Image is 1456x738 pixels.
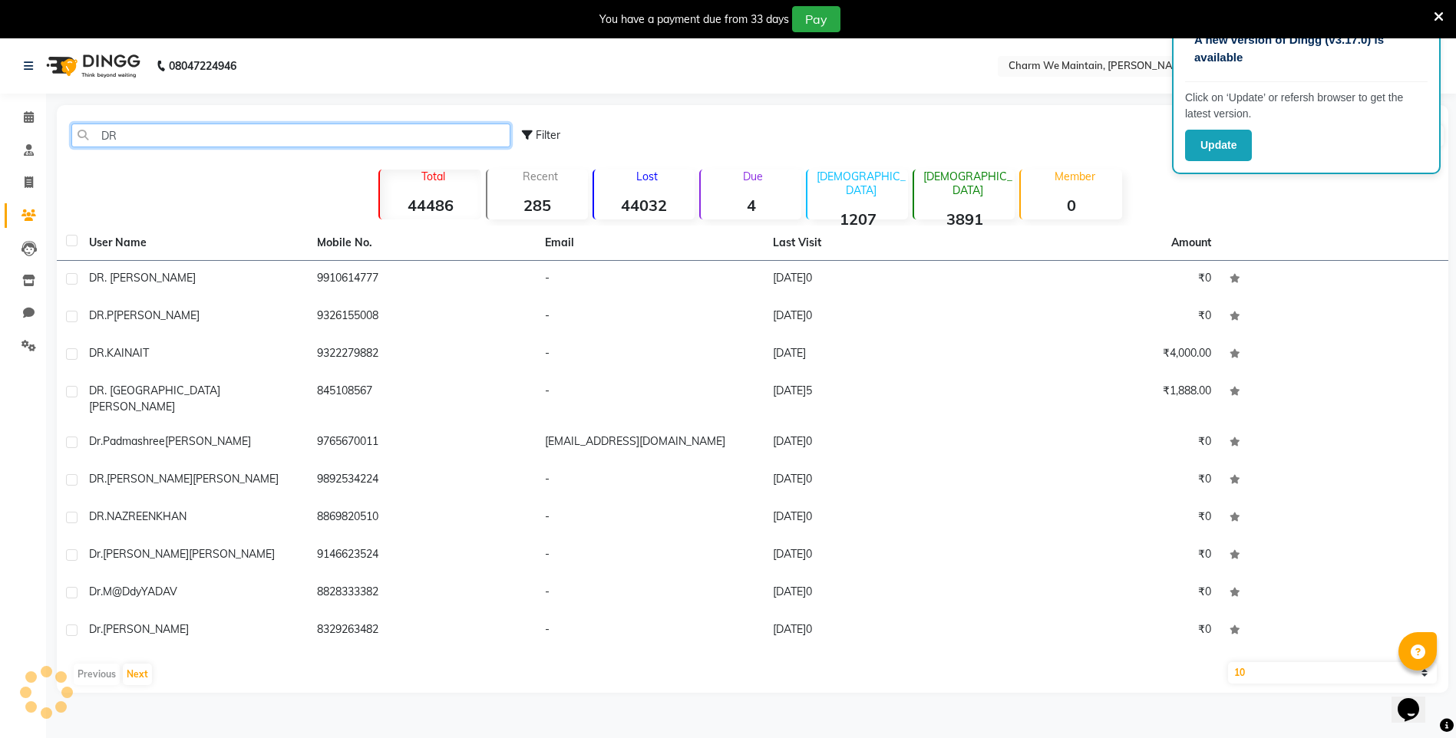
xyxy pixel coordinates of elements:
[1021,196,1121,215] strong: 0
[600,170,695,183] p: Lost
[89,622,103,636] span: Dr.
[165,434,251,448] span: [PERSON_NAME]
[89,434,165,448] span: Dr.Padmashree
[764,424,992,462] td: [DATE]0
[536,499,764,537] td: -
[536,128,560,142] span: Filter
[536,612,764,650] td: -
[1027,170,1121,183] p: Member
[536,575,764,612] td: -
[536,374,764,424] td: -
[764,226,992,261] th: Last Visit
[536,462,764,499] td: -
[764,336,992,374] td: [DATE]
[1185,90,1428,122] p: Click on ‘Update’ or refersh browser to get the latest version.
[1162,226,1220,260] th: Amount
[89,271,196,285] span: DR. [PERSON_NAME]
[764,462,992,499] td: [DATE]0
[308,226,536,261] th: Mobile No.
[156,509,187,523] span: KHAN
[992,499,1220,537] td: ₹0
[920,170,1015,197] p: [DEMOGRAPHIC_DATA]
[89,472,193,486] span: DR.[PERSON_NAME]
[764,499,992,537] td: [DATE]0
[39,44,144,87] img: logo
[89,308,200,322] span: DR.P[PERSON_NAME]
[380,196,480,215] strong: 44486
[914,209,1015,229] strong: 3891
[764,575,992,612] td: [DATE]0
[89,346,107,360] span: DR.
[704,170,801,183] p: Due
[308,612,536,650] td: 8329263482
[193,472,279,486] span: [PERSON_NAME]
[386,170,480,183] p: Total
[992,575,1220,612] td: ₹0
[1194,31,1418,66] p: A new version of Dingg (v3.17.0) is available
[536,424,764,462] td: [EMAIL_ADDRESS][DOMAIN_NAME]
[308,537,536,575] td: 9146623524
[189,547,275,561] span: [PERSON_NAME]
[89,547,189,561] span: Dr.[PERSON_NAME]
[764,537,992,575] td: [DATE]0
[992,537,1220,575] td: ₹0
[487,196,588,215] strong: 285
[764,612,992,650] td: [DATE]0
[1392,677,1441,723] iframe: chat widget
[89,585,141,598] span: Dr.M@ddy
[792,6,840,32] button: Pay
[536,226,764,261] th: Email
[308,575,536,612] td: 8828333382
[814,170,908,197] p: [DEMOGRAPHIC_DATA]
[536,298,764,336] td: -
[89,400,175,413] span: [PERSON_NAME]
[308,298,536,336] td: 9326155008
[494,170,588,183] p: Recent
[701,196,801,215] strong: 4
[992,374,1220,424] td: ₹1,888.00
[536,537,764,575] td: -
[807,209,908,229] strong: 1207
[169,44,236,87] b: 08047224946
[308,374,536,424] td: 845108567
[308,336,536,374] td: 9322279882
[992,336,1220,374] td: ₹4,000.00
[599,12,789,28] div: You have a payment due from 33 days
[107,346,149,360] span: KAINAIT
[71,124,510,147] input: Search by Name/Mobile/Email/Code
[992,298,1220,336] td: ₹0
[992,424,1220,462] td: ₹0
[89,509,156,523] span: DR.NAZREEN
[992,462,1220,499] td: ₹0
[594,196,695,215] strong: 44032
[103,622,189,636] span: [PERSON_NAME]
[764,298,992,336] td: [DATE]0
[764,261,992,298] td: [DATE]0
[308,499,536,537] td: 8869820510
[89,384,220,397] span: DR. [GEOGRAPHIC_DATA]
[536,336,764,374] td: -
[1185,130,1252,161] button: Update
[992,612,1220,650] td: ₹0
[308,261,536,298] td: 9910614777
[80,226,308,261] th: User Name
[308,462,536,499] td: 9892534224
[992,261,1220,298] td: ₹0
[141,585,177,598] span: YADAV
[536,261,764,298] td: -
[764,374,992,424] td: [DATE]5
[308,424,536,462] td: 9765670011
[123,664,152,685] button: Next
